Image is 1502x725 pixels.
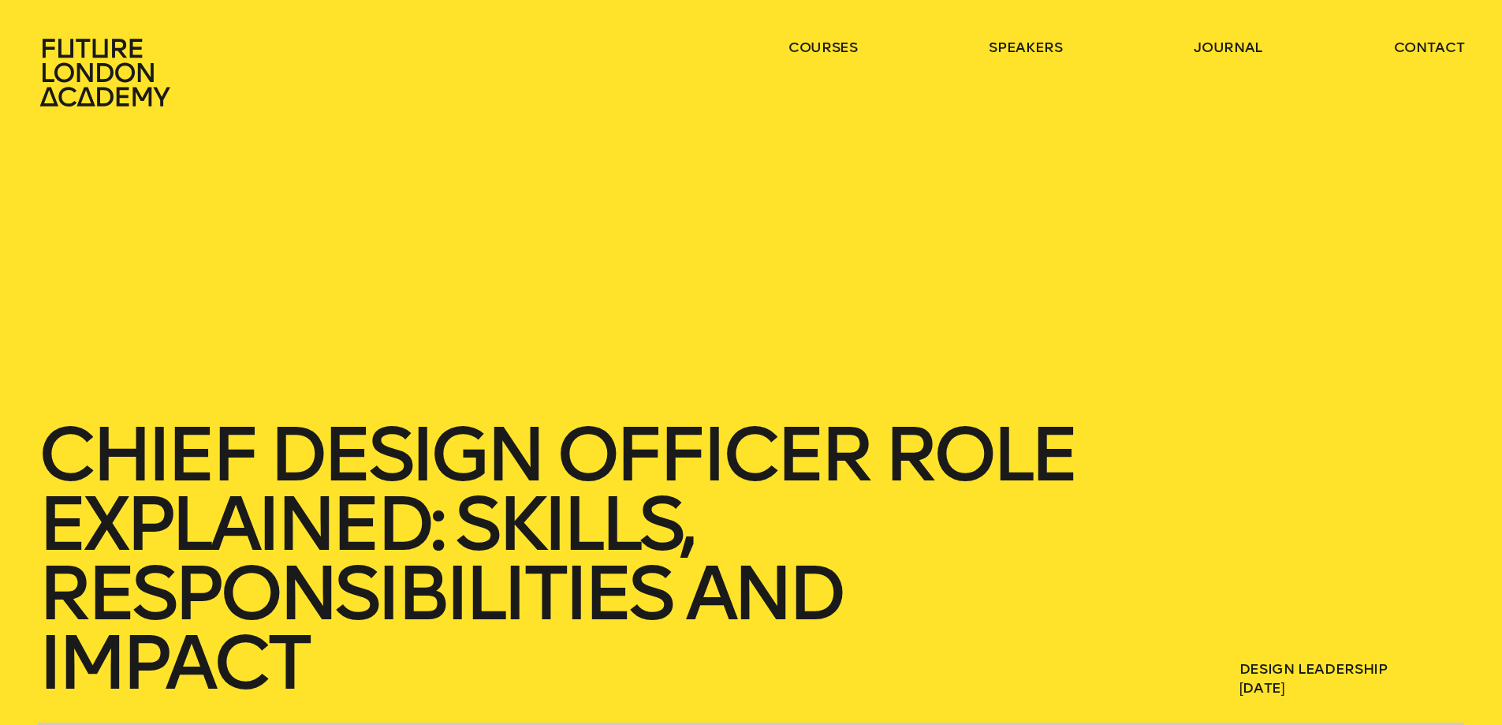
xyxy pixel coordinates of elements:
[1394,38,1465,57] a: contact
[38,420,1090,697] h1: Chief Design Officer Role Explained: Skills, Responsibilities and Impact
[1239,678,1465,697] span: [DATE]
[1239,660,1388,678] a: Design Leadership
[788,38,858,57] a: courses
[989,38,1062,57] a: speakers
[1194,38,1262,57] a: journal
